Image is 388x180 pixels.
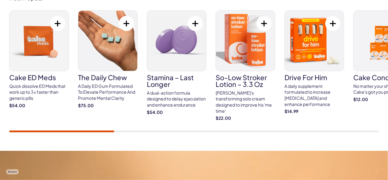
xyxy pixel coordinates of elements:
[147,109,206,115] strong: $54.00
[284,10,344,115] a: drive for him drive for him A daily supplement formulated to increase [MEDICAL_DATA] and enhance ...
[147,10,206,115] a: Stamina – Last Longer Stamina – Last Longer A dual-action formula designed to delay ejaculation a...
[6,169,19,174] span: Rx Care
[78,103,138,109] strong: $75.00
[147,74,206,88] h3: Stamina – Last Longer
[216,10,275,121] a: So-Low Stroker Lotion – 3.3 oz So-Low Stroker Lotion – 3.3 oz [PERSON_NAME]'s transforming solo c...
[78,74,138,81] h3: The Daily Chew
[284,83,344,107] div: A daily supplement formulated to increase [MEDICAL_DATA] and enhance performance
[10,11,69,71] img: Cake ED Meds
[284,108,344,115] strong: $14.99
[78,83,138,101] div: A Daily ED Gum Formulated To Elevate Performance And Promote Mental Clarity
[78,11,137,71] img: The Daily Chew
[9,10,69,108] a: Cake ED Meds Cake ED Meds Quick dissolve ED Meds that work up to 3x faster than generic pills $54.00
[284,74,344,81] h3: drive for him
[9,103,69,109] strong: $54.00
[216,115,275,121] strong: $22.00
[9,83,69,101] div: Quick dissolve ED Meds that work up to 3x faster than generic pills
[147,11,206,71] img: Stamina – Last Longer
[147,90,206,108] div: A dual-action formula designed to delay ejaculation and enhance endurance
[216,90,275,114] div: [PERSON_NAME]'s transforming solo cream designed to improve his 'me time'
[78,10,138,108] a: The Daily Chew The Daily Chew A Daily ED Gum Formulated To Elevate Performance And Promote Mental...
[216,74,275,88] h3: So-Low Stroker Lotion – 3.3 oz
[9,74,69,81] h3: Cake ED Meds
[285,11,344,71] img: drive for him
[216,11,275,71] img: So-Low Stroker Lotion – 3.3 oz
